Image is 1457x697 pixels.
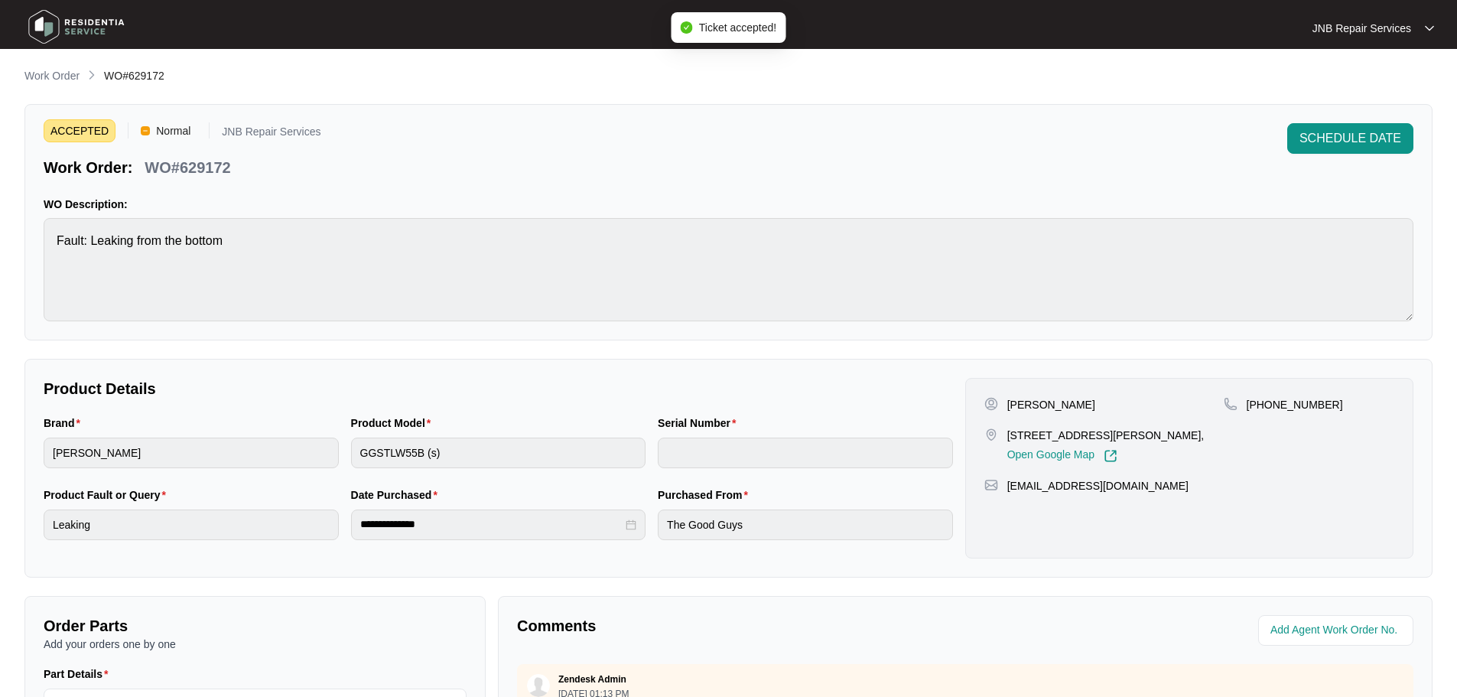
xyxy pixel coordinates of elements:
[44,157,132,178] p: Work Order:
[150,119,197,142] span: Normal
[1247,397,1343,412] p: [PHONE_NUMBER]
[141,126,150,135] img: Vercel Logo
[44,378,953,399] p: Product Details
[145,157,230,178] p: WO#629172
[44,666,115,682] label: Part Details
[984,478,998,492] img: map-pin
[658,510,953,540] input: Purchased From
[1312,21,1411,36] p: JNB Repair Services
[44,218,1413,321] textarea: Fault: Leaking from the bottom
[86,69,98,81] img: chevron-right
[681,21,693,34] span: check-circle
[44,510,339,540] input: Product Fault or Query
[23,4,130,50] img: residentia service logo
[658,438,953,468] input: Serial Number
[1299,129,1401,148] span: SCHEDULE DATE
[1270,621,1404,640] input: Add Agent Work Order No.
[44,438,339,468] input: Brand
[104,70,164,82] span: WO#629172
[1007,449,1117,463] a: Open Google Map
[44,487,172,503] label: Product Fault or Query
[527,674,550,697] img: user.svg
[44,415,86,431] label: Brand
[360,516,623,533] input: Date Purchased
[44,197,1413,212] p: WO Description:
[1104,449,1117,463] img: Link-External
[658,487,754,503] label: Purchased From
[24,68,80,83] p: Work Order
[351,415,437,431] label: Product Model
[699,21,776,34] span: Ticket accepted!
[517,615,955,637] p: Comments
[1007,478,1189,493] p: [EMAIL_ADDRESS][DOMAIN_NAME]
[21,68,83,85] a: Work Order
[1425,24,1434,32] img: dropdown arrow
[658,415,742,431] label: Serial Number
[44,119,115,142] span: ACCEPTED
[984,428,998,441] img: map-pin
[984,397,998,411] img: user-pin
[558,673,626,686] p: Zendesk Admin
[1224,397,1237,411] img: map-pin
[1007,397,1095,412] p: [PERSON_NAME]
[351,487,444,503] label: Date Purchased
[222,126,320,142] p: JNB Repair Services
[351,438,646,468] input: Product Model
[1007,428,1205,443] p: [STREET_ADDRESS][PERSON_NAME],
[44,637,467,652] p: Add your orders one by one
[44,615,467,637] p: Order Parts
[1287,123,1413,154] button: SCHEDULE DATE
